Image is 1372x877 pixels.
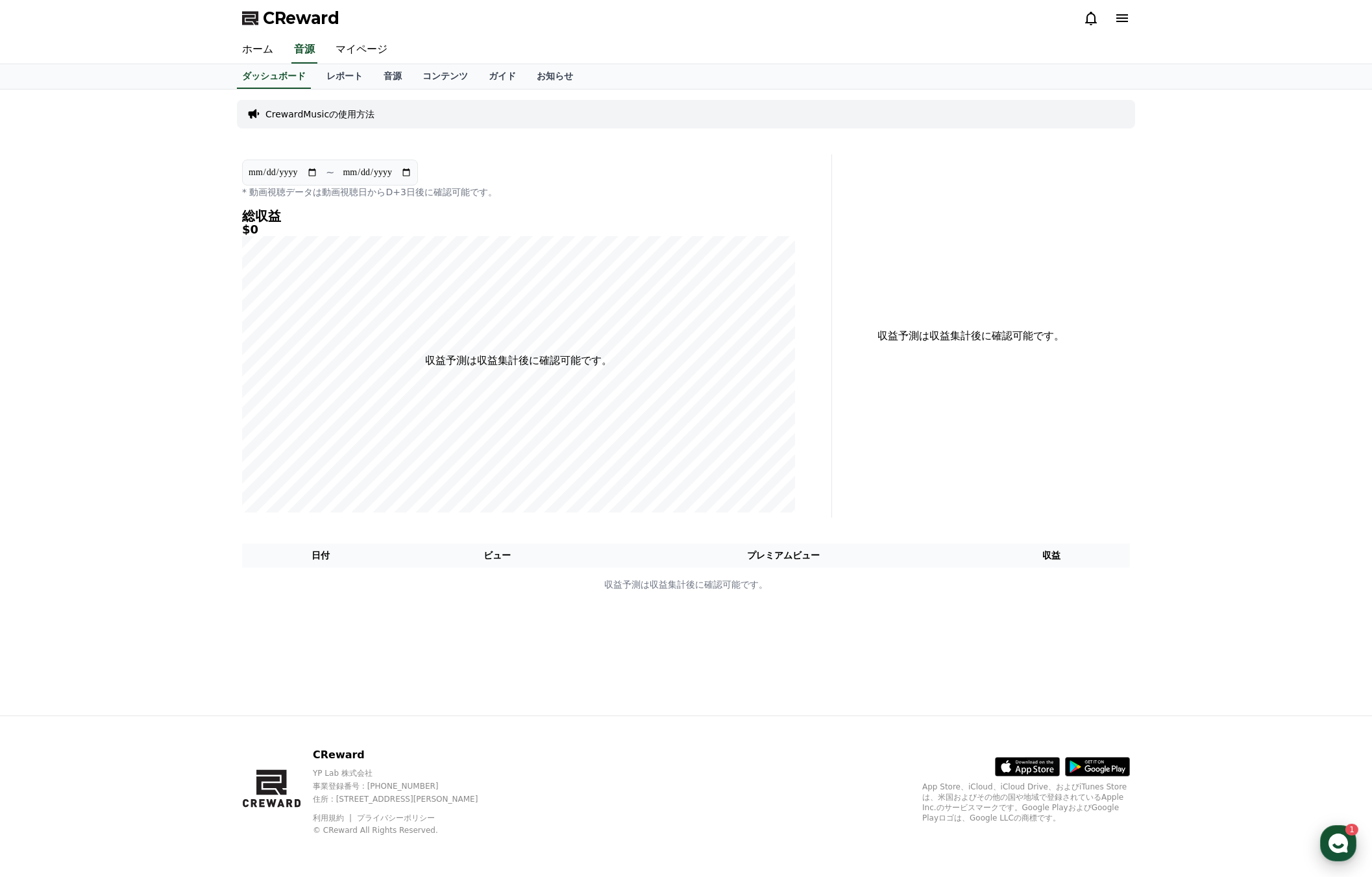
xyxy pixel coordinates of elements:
a: 音源 [291,36,317,64]
p: 収益予測は収益集計後に確認可能です。 [243,578,1129,592]
p: * 動画視聴データは動画視聴日からD+3日後に確認可能です。 [242,186,795,198]
p: ~ [326,165,334,180]
a: プライバシーポリシー [357,813,435,823]
h4: 総収益 [242,209,795,223]
p: © CReward All Rights Reserved. [313,825,500,835]
span: Messages [108,431,146,442]
p: 事業登録番号 : [PHONE_NUMBER] [313,781,500,791]
a: 利用規約 [313,813,354,823]
th: プレミアムビュー [594,544,972,568]
th: ビュー [400,544,594,568]
p: 住所 : [STREET_ADDRESS][PERSON_NAME] [313,794,500,804]
a: CReward [242,8,339,29]
a: お知らせ [526,64,583,89]
a: Home [4,411,86,444]
p: 収益予測は収益集計後に確認可能です。 [842,328,1099,344]
span: Home [33,431,56,441]
span: CReward [263,8,339,29]
a: ホーム [232,36,284,64]
p: CReward [313,747,500,763]
a: コンテンツ [412,64,478,89]
span: Settings [192,431,224,441]
a: マイページ [325,36,398,64]
a: 音源 [373,64,412,89]
span: 1 [132,411,136,421]
p: App Store、iCloud、iCloud Drive、およびiTunes Storeは、米国およびその他の国や地域で登録されているApple Inc.のサービスマークです。Google P... [922,782,1130,823]
h5: $0 [242,223,795,236]
th: 日付 [242,544,400,568]
a: CrewardMusicの使用方法 [265,108,374,121]
a: Settings [167,411,249,444]
p: 収益予測は収益集計後に確認可能です。 [425,353,612,368]
a: ガイド [478,64,526,89]
a: ダッシュボード [237,64,311,89]
a: レポート [316,64,373,89]
a: 1Messages [86,411,167,444]
p: YP Lab 株式会社 [313,768,500,778]
th: 収益 [972,544,1130,568]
